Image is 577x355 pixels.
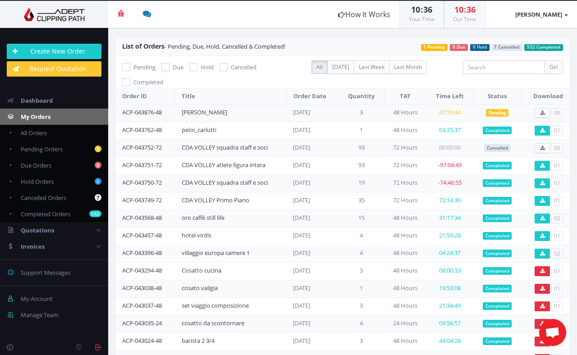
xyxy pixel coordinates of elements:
[384,297,426,315] td: 48 Hours
[182,249,250,257] a: villaggio europa camere 1
[122,196,162,204] a: ACP-043749-72
[483,337,512,346] span: Completed
[339,245,384,262] td: 4
[463,4,467,15] span: :
[426,174,473,192] td: -74:46:55
[182,178,268,187] a: CDA VOLLEY squadra staff e soci
[182,214,224,222] a: oro caffè still life
[463,60,545,74] input: Search
[122,319,162,327] a: ACP-043035-24
[182,126,216,134] a: peloi_carlutti
[339,332,384,350] td: 3
[467,4,476,15] span: 36
[173,63,183,71] span: Due
[122,143,162,151] a: ACP-043752-72
[122,249,162,257] a: ACP-043396-48
[327,60,354,74] label: [DATE]
[339,280,384,297] td: 1
[384,280,426,297] td: 48 Hours
[286,192,339,209] td: [DATE]
[384,245,426,262] td: 48 Hours
[339,104,384,122] td: 3
[483,285,512,293] span: Completed
[420,4,423,15] span: :
[339,139,384,157] td: 93
[384,88,426,105] th: TAT
[286,209,339,227] td: [DATE]
[286,262,339,280] td: [DATE]
[409,15,435,23] small: Your Time
[384,315,426,332] td: 24 Hours
[426,122,473,139] td: 03:25:37
[524,44,563,51] span: 532 Completed
[423,4,432,15] span: 36
[122,42,165,50] span: List of Orders
[483,162,512,170] span: Completed
[286,174,339,192] td: [DATE]
[426,262,473,280] td: 08:00:33
[7,44,101,59] a: Create New Order
[421,44,448,51] span: 1 Pending
[286,139,339,157] td: [DATE]
[329,1,399,28] a: How It Works
[348,92,375,100] span: Quantity
[426,297,473,315] td: 21:34:49
[286,227,339,245] td: [DATE]
[89,210,101,217] b: 532
[486,109,509,117] span: Pending
[182,161,266,169] a: CDA VOLLEY atlete figura intera
[286,332,339,350] td: [DATE]
[439,108,461,116] span: 47:59:44
[384,192,426,209] td: 72 Hours
[182,337,215,345] a: barista 2 3/4
[483,267,512,275] span: Completed
[21,194,66,202] span: Cancelled Orders
[426,245,473,262] td: 04:24:37
[426,192,473,209] td: 72:14:30
[384,227,426,245] td: 48 Hours
[21,177,54,186] span: Hold Orders
[286,88,339,105] th: Order Date
[339,122,384,139] td: 1
[122,284,162,292] a: ACP-043038-48
[384,157,426,174] td: 72 Hours
[454,4,463,15] span: 10
[473,88,521,105] th: Status
[484,144,511,152] span: Cancelled
[384,174,426,192] td: 72 Hours
[286,245,339,262] td: [DATE]
[384,332,426,350] td: 48 Hours
[201,63,214,71] span: Hold
[21,242,45,250] span: Invoices
[231,63,256,71] span: Cancelled
[21,129,47,137] span: All Orders
[286,122,339,139] td: [DATE]
[182,266,221,274] a: Cosatto cucina
[182,284,218,292] a: cosato valigia
[384,104,426,122] td: 48 Hours
[95,194,101,201] b: 7
[21,161,51,169] span: Due Orders
[286,297,339,315] td: [DATE]
[182,108,227,116] a: [PERSON_NAME]
[483,250,512,258] span: Completed
[122,301,162,309] a: ACP-043037-48
[286,157,339,174] td: [DATE]
[426,209,473,227] td: 31:17:34
[133,78,163,86] span: Completed
[521,88,570,105] th: Download
[21,311,59,319] span: Manage Team
[339,174,384,192] td: 19
[21,145,63,153] span: Pending Orders
[426,280,473,297] td: 19:53:08
[426,332,473,350] td: 44:04:28
[470,44,490,51] span: 0 Hold
[122,214,162,222] a: ACP-043568-48
[339,209,384,227] td: 15
[483,232,512,240] span: Completed
[122,126,162,134] a: ACP-043762-48
[426,88,473,105] th: Time Left
[483,320,512,328] span: Completed
[426,315,473,332] td: 09:56:57
[486,1,577,28] a: [PERSON_NAME]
